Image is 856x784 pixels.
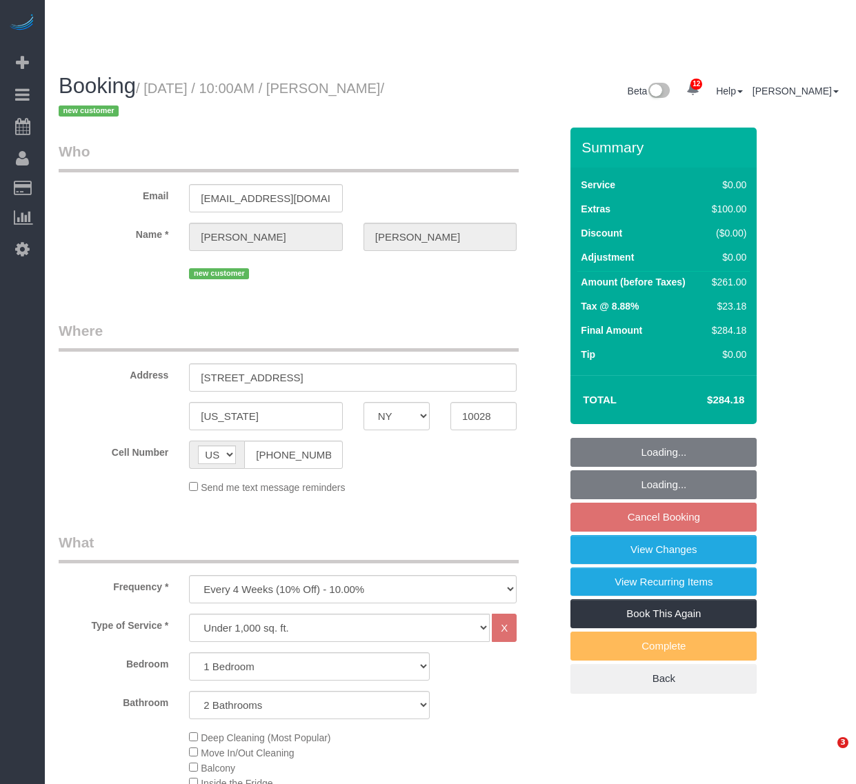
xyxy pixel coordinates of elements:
h3: Summary [581,139,750,155]
label: Tax @ 8.88% [581,299,639,313]
label: Service [581,178,615,192]
span: 12 [690,79,702,90]
label: Frequency * [48,575,179,594]
input: Zip Code [450,402,517,430]
div: $0.00 [706,348,746,361]
label: Tip [581,348,595,361]
label: Cell Number [48,441,179,459]
input: Email [189,184,342,212]
label: Name * [48,223,179,241]
input: First Name [189,223,342,251]
label: Type of Service * [48,614,179,632]
input: Cell Number [244,441,342,469]
input: City [189,402,342,430]
a: [PERSON_NAME] [753,86,839,97]
div: $284.18 [706,323,746,337]
a: View Changes [570,535,757,564]
a: View Recurring Items [570,567,757,596]
a: Book This Again [570,599,757,628]
span: Send me text message reminders [201,482,345,493]
h4: $284.18 [666,394,744,406]
div: $100.00 [706,202,746,216]
label: Adjustment [581,250,634,264]
div: $23.18 [706,299,746,313]
label: Address [48,363,179,382]
img: New interface [647,83,670,101]
span: 3 [837,737,848,748]
span: new customer [59,105,119,117]
label: Final Amount [581,323,642,337]
a: Beta [628,86,670,97]
span: Move In/Out Cleaning [201,747,294,758]
label: Discount [581,226,622,240]
legend: Who [59,141,519,172]
label: Bathroom [48,691,179,710]
span: Balcony [201,763,235,774]
span: Booking [59,74,136,98]
div: $0.00 [706,178,746,192]
iframe: Intercom live chat [809,737,842,770]
input: Last Name [364,223,517,251]
a: Back [570,664,757,693]
label: Bedroom [48,652,179,671]
label: Email [48,184,179,203]
div: $0.00 [706,250,746,264]
span: new customer [189,268,249,279]
div: ($0.00) [706,226,746,240]
legend: Where [59,321,519,352]
div: $261.00 [706,275,746,289]
legend: What [59,532,519,563]
a: 12 [679,74,706,105]
label: Extras [581,202,610,216]
label: Amount (before Taxes) [581,275,685,289]
a: Help [716,86,743,97]
small: / [DATE] / 10:00AM / [PERSON_NAME] [59,81,384,119]
strong: Total [583,394,617,405]
span: Deep Cleaning (Most Popular) [201,732,330,743]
